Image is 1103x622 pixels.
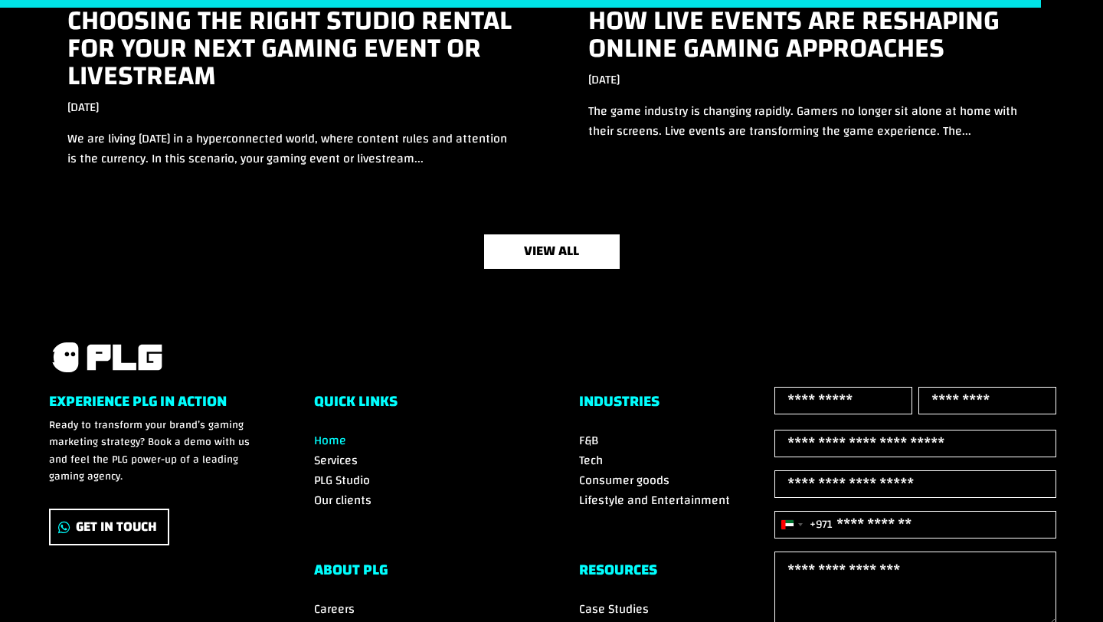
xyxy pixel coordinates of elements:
a: PLG Studio [314,469,370,492]
div: +971 [810,514,833,535]
a: Case Studies [579,597,649,620]
a: PLG [49,340,164,375]
h6: RESOURCES [579,562,789,585]
a: view all [484,234,620,269]
span: [DATE] [588,68,620,91]
h6: Quick Links [314,394,524,417]
a: F&B [579,429,598,452]
span: [DATE] [67,96,99,119]
a: Lifestyle and Entertainment [579,489,730,512]
a: Tech [579,449,603,472]
a: Get In Touch [49,509,169,546]
h6: Industries [579,394,789,417]
p: Ready to transform your brand’s gaming marketing strategy? Book a demo with us and feel the PLG p... [49,417,259,486]
a: Consumer goods [579,469,669,492]
h6: Experience PLG in Action [49,394,259,417]
button: Selected country [775,512,833,538]
a: Home [314,429,346,452]
img: PLG logo [49,340,164,375]
a: Services [314,449,358,472]
a: Careers [314,597,355,620]
p: The game industry is changing rapidly. Gamers no longer sit alone at home with their screens. Liv... [588,101,1036,141]
a: Our clients [314,489,371,512]
p: We are living [DATE] in a hyperconnected world, where content rules and attention is the currency... [67,129,515,169]
h6: ABOUT PLG [314,562,524,585]
iframe: Chat Widget [1026,548,1103,622]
